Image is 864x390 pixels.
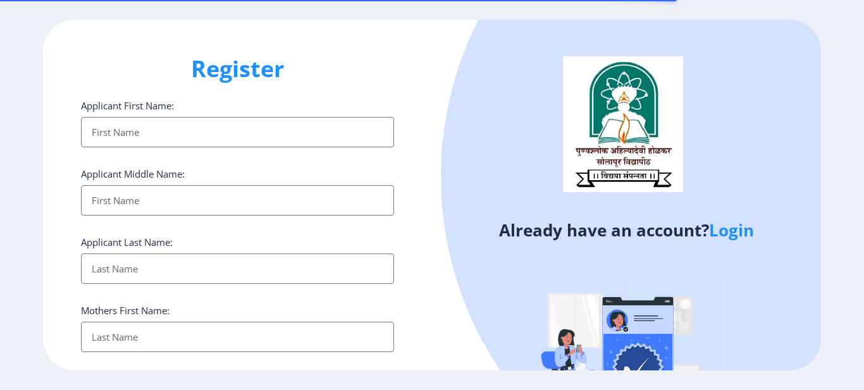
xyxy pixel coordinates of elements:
[81,236,173,248] label: Applicant Last Name:
[563,56,683,192] img: logo
[81,253,394,284] input: Last Name
[81,99,174,112] label: Applicant First Name:
[81,54,394,84] h1: Register
[441,220,812,240] h4: Already have an account?
[81,322,394,352] input: Last Name
[81,168,185,180] label: Applicant Middle Name:
[81,304,170,317] label: Mothers First Name:
[81,185,394,216] input: First Name
[81,117,394,147] input: First Name
[709,219,754,241] a: Login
